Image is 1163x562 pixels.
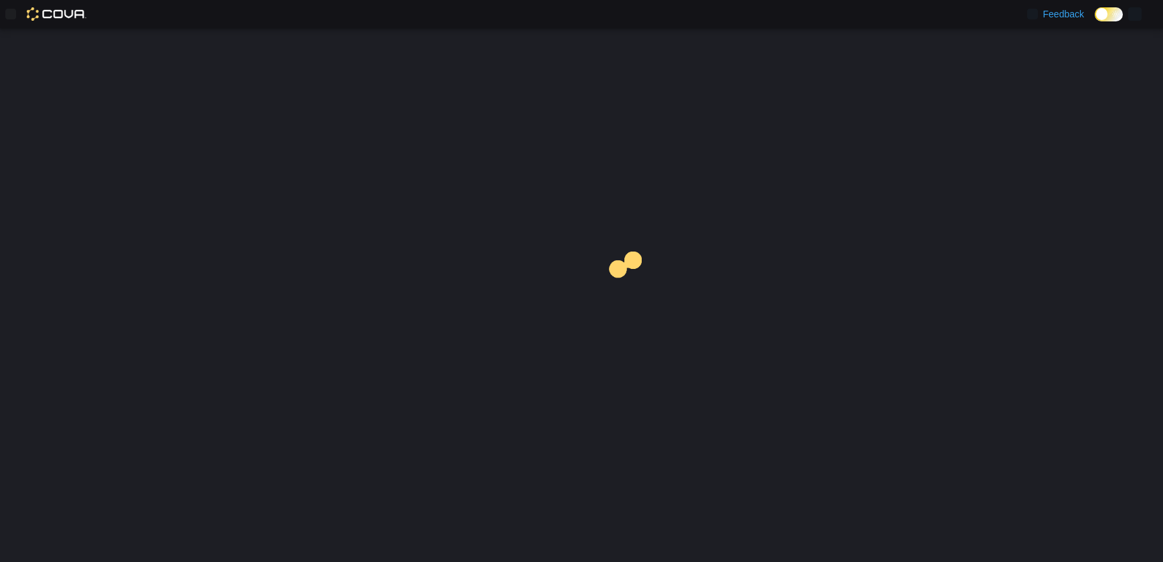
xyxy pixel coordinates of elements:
span: Feedback [1043,7,1084,21]
input: Dark Mode [1095,7,1123,21]
img: Cova [27,7,86,21]
a: Feedback [1022,1,1089,27]
img: cova-loader [581,242,682,342]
